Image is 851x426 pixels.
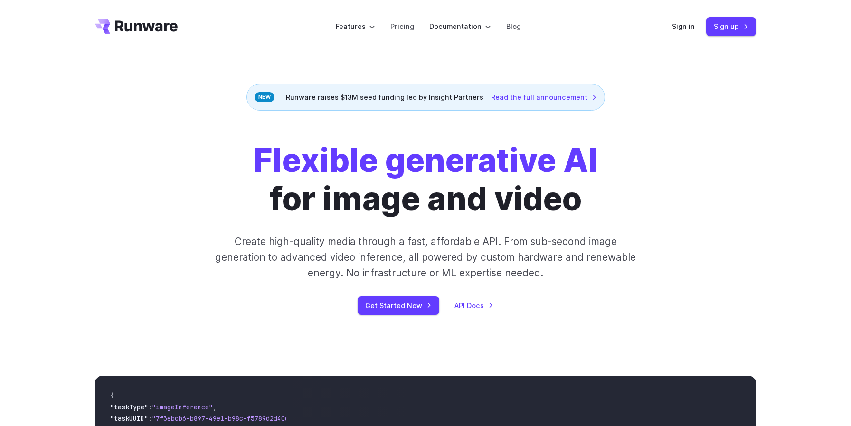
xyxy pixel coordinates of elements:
label: Documentation [429,21,491,32]
div: Runware raises $13M seed funding led by Insight Partners [246,84,605,111]
a: Sign in [672,21,695,32]
span: : [148,414,152,423]
span: , [213,403,217,411]
a: API Docs [454,300,493,311]
label: Features [336,21,375,32]
a: Read the full announcement [491,92,597,103]
a: Sign up [706,17,756,36]
h1: for image and video [254,141,598,218]
a: Get Started Now [358,296,439,315]
span: "7f3ebcb6-b897-49e1-b98c-f5789d2d40d7" [152,414,296,423]
a: Go to / [95,19,178,34]
span: "imageInference" [152,403,213,411]
p: Create high-quality media through a fast, affordable API. From sub-second image generation to adv... [214,234,637,281]
span: : [148,403,152,411]
span: "taskType" [110,403,148,411]
a: Pricing [390,21,414,32]
strong: Flexible generative AI [254,141,598,180]
span: "taskUUID" [110,414,148,423]
span: { [110,391,114,400]
a: Blog [506,21,521,32]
